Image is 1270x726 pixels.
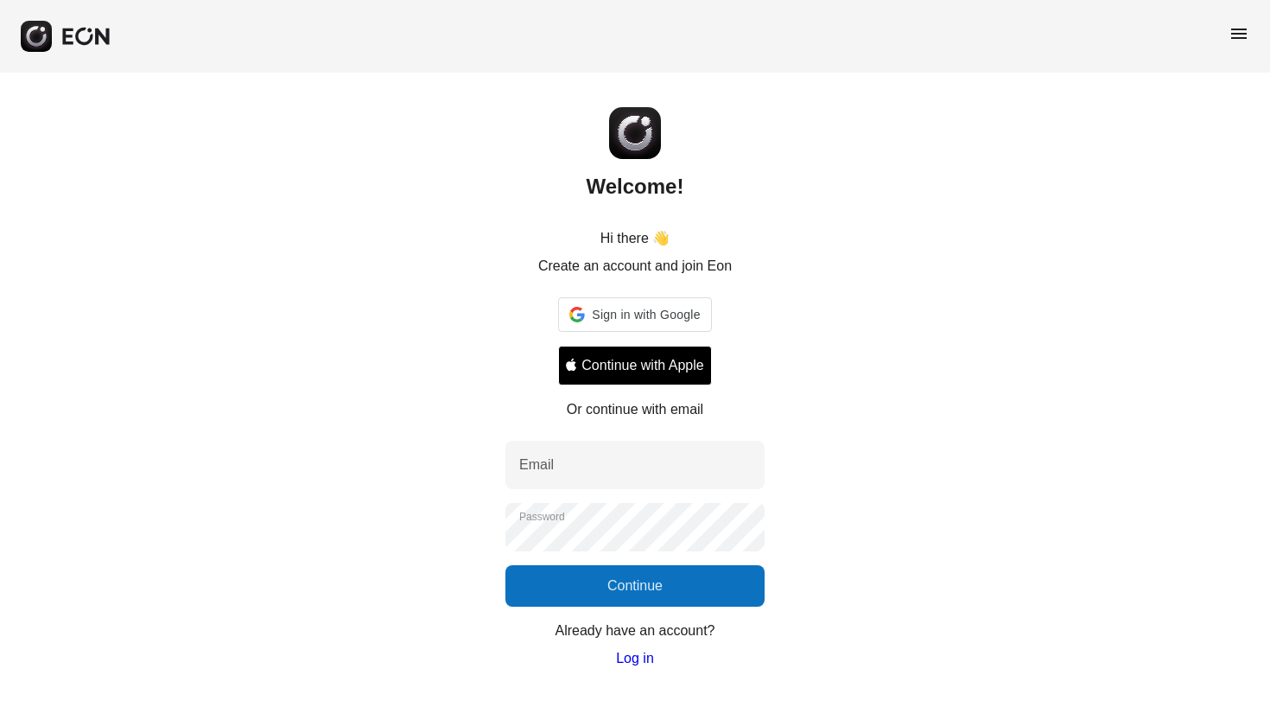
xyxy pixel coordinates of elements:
[555,621,714,641] p: Already have an account?
[592,304,700,325] span: Sign in with Google
[505,565,765,607] button: Continue
[558,346,711,385] button: Signin with apple ID
[616,648,654,669] a: Log in
[519,455,554,475] label: Email
[567,399,703,420] p: Or continue with email
[600,228,670,249] p: Hi there 👋
[519,510,565,524] label: Password
[538,256,732,277] p: Create an account and join Eon
[558,297,711,332] div: Sign in with Google
[587,173,684,201] h2: Welcome!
